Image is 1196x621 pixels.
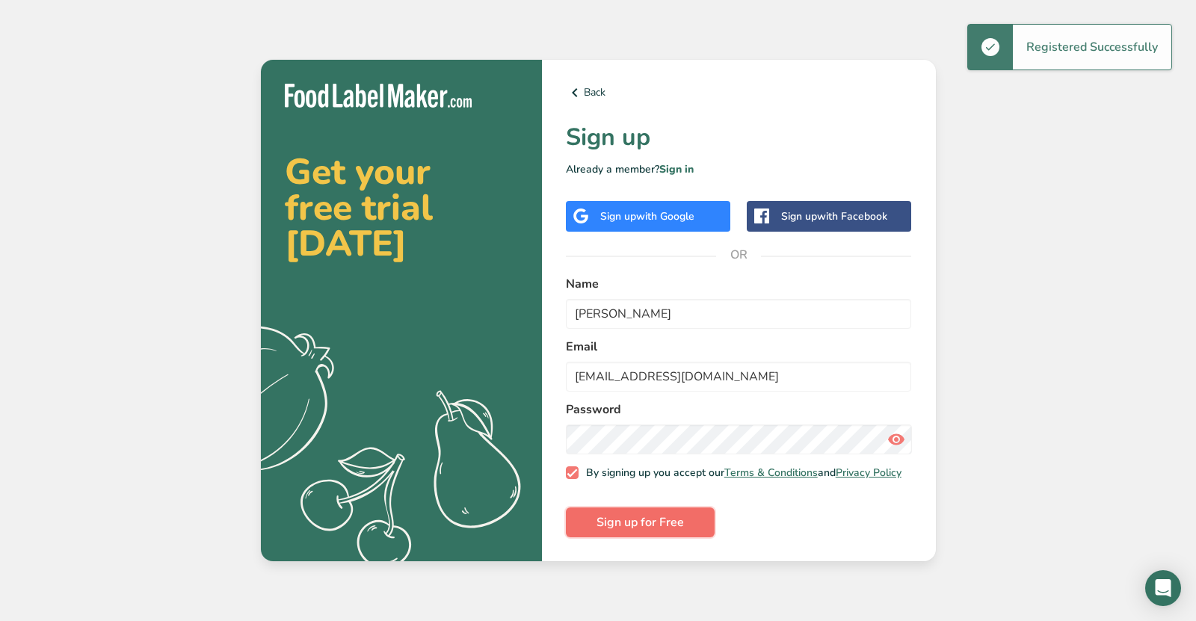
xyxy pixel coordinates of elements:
[566,275,912,293] label: Name
[781,208,887,224] div: Sign up
[566,161,912,177] p: Already a member?
[566,401,912,418] label: Password
[285,84,472,108] img: Food Label Maker
[1013,25,1171,69] div: Registered Successfully
[716,232,761,277] span: OR
[597,513,684,531] span: Sign up for Free
[724,466,818,480] a: Terms & Conditions
[600,208,694,224] div: Sign up
[566,120,912,155] h1: Sign up
[1145,570,1181,606] div: Open Intercom Messenger
[579,466,901,480] span: By signing up you accept our and
[659,162,694,176] a: Sign in
[566,84,912,102] a: Back
[566,299,912,329] input: John Doe
[636,209,694,223] span: with Google
[566,338,912,356] label: Email
[566,362,912,392] input: email@example.com
[836,466,901,480] a: Privacy Policy
[566,507,715,537] button: Sign up for Free
[817,209,887,223] span: with Facebook
[285,154,518,262] h2: Get your free trial [DATE]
